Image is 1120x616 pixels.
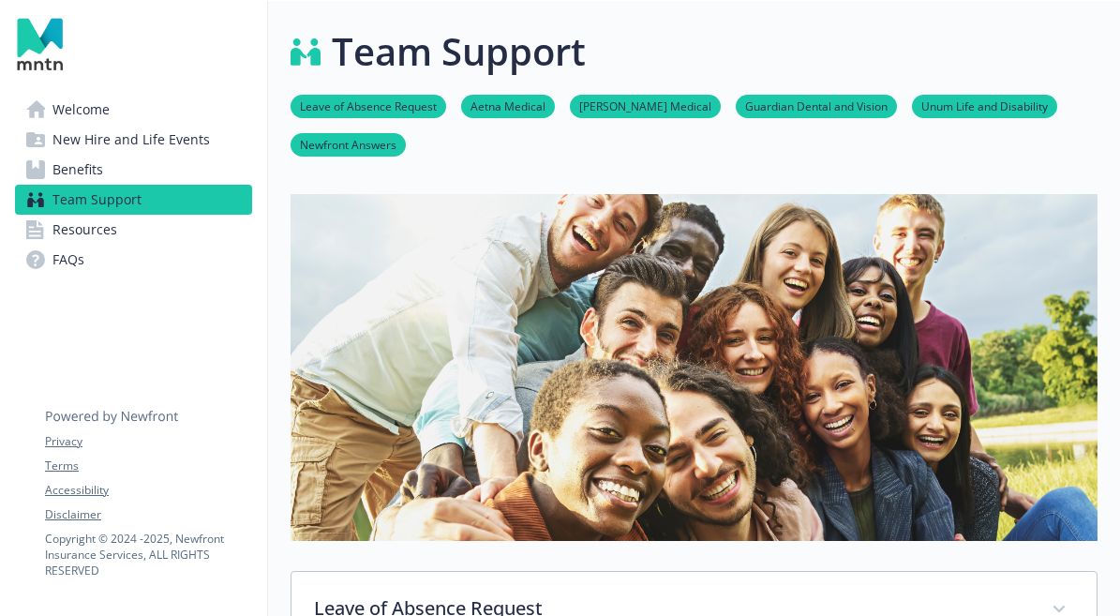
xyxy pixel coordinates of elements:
a: FAQs [15,245,252,275]
span: Team Support [52,185,142,215]
a: Guardian Dental and Vision [736,97,897,114]
span: New Hire and Life Events [52,125,210,155]
span: Benefits [52,155,103,185]
img: team support page banner [291,194,1098,541]
a: Unum Life and Disability [912,97,1057,114]
a: Benefits [15,155,252,185]
a: Aetna Medical [461,97,555,114]
a: Disclaimer [45,506,251,523]
a: Privacy [45,433,251,450]
span: Resources [52,215,117,245]
a: [PERSON_NAME] Medical [570,97,721,114]
h1: Team Support [332,23,586,80]
span: Welcome [52,95,110,125]
a: Accessibility [45,482,251,499]
a: Resources [15,215,252,245]
span: FAQs [52,245,84,275]
p: Copyright © 2024 - 2025 , Newfront Insurance Services, ALL RIGHTS RESERVED [45,531,251,578]
a: New Hire and Life Events [15,125,252,155]
a: Terms [45,458,251,474]
a: Leave of Absence Request [291,97,446,114]
a: Newfront Answers [291,135,406,153]
a: Team Support [15,185,252,215]
a: Welcome [15,95,252,125]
